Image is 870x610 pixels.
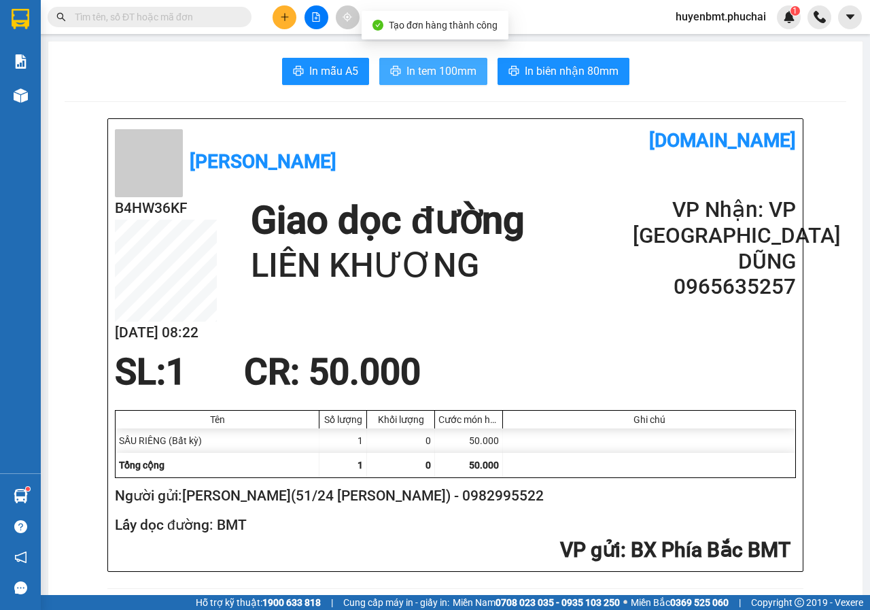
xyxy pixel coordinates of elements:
[783,11,795,23] img: icon-new-feature
[498,58,629,85] button: printerIn biên nhận 80mm
[525,63,619,80] span: In biên nhận 80mm
[358,460,363,471] span: 1
[244,351,421,393] span: CR : 50.000
[793,6,797,16] span: 1
[790,6,800,16] sup: 1
[115,351,166,393] span: SL:
[495,597,620,608] strong: 0708 023 035 - 0935 103 250
[135,12,273,44] div: VP [GEOGRAPHIC_DATA]
[190,150,336,173] b: [PERSON_NAME]
[14,581,27,594] span: message
[14,551,27,564] span: notification
[196,595,321,610] span: Hỗ trợ kỹ thuật:
[75,10,235,24] input: Tìm tên, số ĐT hoặc mã đơn
[319,428,367,453] div: 1
[438,414,499,425] div: Cước món hàng
[12,13,33,27] span: Gửi:
[115,514,790,537] h2: Lấy dọc đường: BMT
[323,414,363,425] div: Số lượng
[389,20,498,31] span: Tạo đơn hàng thành công
[633,274,796,300] h2: 0965635257
[12,9,29,29] img: logo-vxr
[406,63,476,80] span: In tem 100mm
[31,96,74,120] span: BMT
[469,460,499,471] span: 50.000
[453,595,620,610] span: Miền Nam
[372,20,383,31] span: check-circle
[670,597,729,608] strong: 0369 525 060
[26,487,30,491] sup: 1
[370,414,431,425] div: Khối lượng
[844,11,856,23] span: caret-down
[560,538,621,562] span: VP gửi
[336,5,360,29] button: aim
[331,595,333,610] span: |
[649,129,796,152] b: [DOMAIN_NAME]
[390,65,401,78] span: printer
[309,63,358,80] span: In mẫu A5
[838,5,862,29] button: caret-down
[795,598,804,607] span: copyright
[135,13,167,27] span: Nhận:
[14,489,28,503] img: warehouse-icon
[814,11,826,23] img: phone-icon
[135,44,273,61] div: ANH DIỆU
[282,58,369,85] button: printerIn mẫu A5
[425,460,431,471] span: 0
[367,428,435,453] div: 0
[379,58,487,85] button: printerIn tem 100mm
[115,537,790,564] h2: : BX Phía Bắc BMT
[116,428,319,453] div: SẦU RIÊNG (Bất kỳ)
[12,77,125,96] div: 0972286741
[631,595,729,610] span: Miền Bắc
[343,595,449,610] span: Cung cấp máy in - giấy in:
[280,12,290,22] span: plus
[135,61,273,80] div: 0916996516
[633,249,796,275] h2: DŨNG
[119,414,315,425] div: Tên
[251,197,524,244] h1: Giao dọc đường
[508,65,519,78] span: printer
[273,5,296,29] button: plus
[633,197,796,249] h2: VP Nhận: VP [GEOGRAPHIC_DATA]
[293,65,304,78] span: printer
[435,428,503,453] div: 50.000
[311,12,321,22] span: file-add
[12,44,125,77] div: ANH (71 [PERSON_NAME])
[115,322,217,344] h2: [DATE] 08:22
[115,197,217,220] h2: B4HW36KF
[14,520,27,533] span: question-circle
[251,244,524,288] h1: LIÊN KHƯƠNG
[166,351,186,393] span: 1
[14,54,28,69] img: solution-icon
[56,12,66,22] span: search
[665,8,777,25] span: huyenbmt.phuchai
[343,12,352,22] span: aim
[115,485,790,507] h2: Người gửi: [PERSON_NAME](51/24 [PERSON_NAME]) - 0982995522
[262,597,321,608] strong: 1900 633 818
[12,12,125,44] div: BX Phía Bắc BMT
[506,414,792,425] div: Ghi chú
[304,5,328,29] button: file-add
[119,460,164,471] span: Tổng cộng
[739,595,741,610] span: |
[14,88,28,103] img: warehouse-icon
[623,600,627,605] span: ⚪️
